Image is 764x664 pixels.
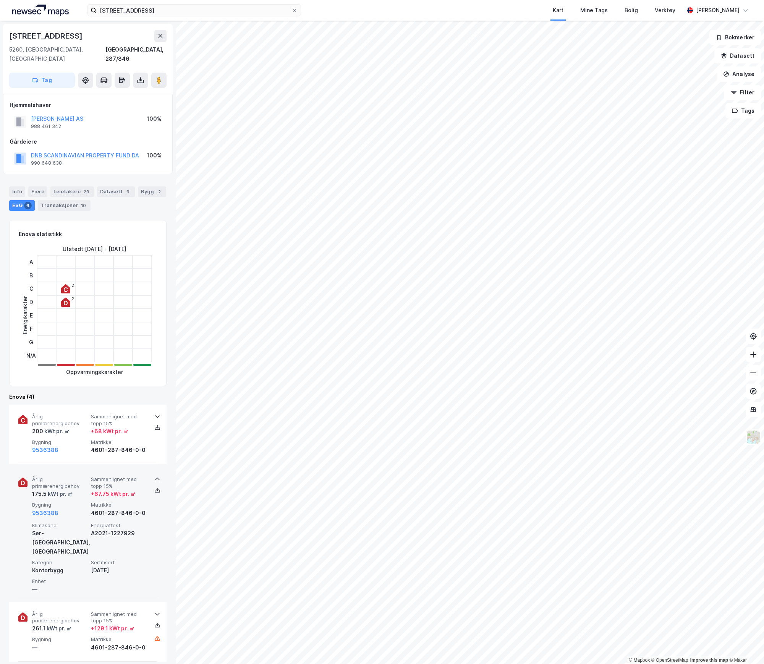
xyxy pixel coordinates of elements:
[28,186,47,197] div: Eiere
[91,439,147,445] span: Matrikkel
[38,200,91,211] div: Transaksjoner
[91,611,147,624] span: Sammenlignet med topp 15%
[32,566,88,575] div: Kontorbygg
[629,658,650,663] a: Mapbox
[32,439,88,445] span: Bygning
[71,296,74,301] div: 2
[91,529,147,538] div: A2021-1227929
[32,636,88,643] span: Bygning
[625,6,638,15] div: Bolig
[726,627,764,664] div: Kontrollprogram for chat
[138,186,166,197] div: Bygg
[32,611,88,624] span: Årlig primærenergibehov
[147,151,162,160] div: 100%
[91,643,147,652] div: 4601-287-846-0-0
[32,489,73,499] div: 175.5
[91,413,147,427] span: Sammenlignet med topp 15%
[10,100,166,110] div: Hjemmelshaver
[47,489,73,499] div: kWt pr. ㎡
[9,200,35,211] div: ESG
[726,627,764,664] iframe: Chat Widget
[91,636,147,643] span: Matrikkel
[26,309,36,322] div: E
[50,186,94,197] div: Leietakere
[31,160,62,166] div: 990 648 638
[725,103,761,118] button: Tags
[147,114,162,123] div: 100%
[79,202,87,209] div: 10
[91,509,147,518] div: 4601-287-846-0-0
[91,476,147,489] span: Sammenlignet med topp 15%
[43,427,70,436] div: kWt pr. ㎡
[9,392,167,402] div: Enova (4)
[709,30,761,45] button: Bokmerker
[690,658,728,663] a: Improve this map
[91,566,147,575] div: [DATE]
[31,123,61,130] div: 988 461 342
[32,413,88,427] span: Årlig primærenergibehov
[553,6,563,15] div: Kart
[91,445,147,455] div: 4601-287-846-0-0
[32,522,88,529] span: Klimasone
[32,502,88,508] span: Bygning
[32,529,88,556] div: Sør-[GEOGRAPHIC_DATA], [GEOGRAPHIC_DATA]
[10,137,166,146] div: Gårdeiere
[91,522,147,529] span: Energiattest
[91,489,136,499] div: + 67.75 kWt pr. ㎡
[12,5,69,16] img: logo.a4113a55bc3d86da70a041830d287a7e.svg
[651,658,688,663] a: OpenStreetMap
[655,6,675,15] div: Verktøy
[9,73,75,88] button: Tag
[32,445,58,455] button: 9536388
[724,85,761,100] button: Filter
[32,509,58,518] button: 9536388
[32,427,70,436] div: 200
[580,6,608,15] div: Mine Tags
[32,585,88,594] div: —
[26,335,36,349] div: G
[714,48,761,63] button: Datasett
[26,349,36,362] div: N/A
[91,427,128,436] div: + 68 kWt pr. ㎡
[21,296,30,334] div: Energikarakter
[9,186,25,197] div: Info
[26,295,36,309] div: D
[26,322,36,335] div: F
[91,502,147,508] span: Matrikkel
[696,6,740,15] div: [PERSON_NAME]
[155,188,163,196] div: 2
[9,45,105,63] div: 5260, [GEOGRAPHIC_DATA], [GEOGRAPHIC_DATA]
[26,282,36,295] div: C
[82,188,91,196] div: 29
[9,30,84,42] div: [STREET_ADDRESS]
[717,66,761,82] button: Analyse
[32,643,88,652] div: —
[71,283,74,288] div: 2
[32,476,88,489] span: Årlig primærenergibehov
[26,255,36,269] div: A
[97,5,291,16] input: Søk på adresse, matrikkel, gårdeiere, leietakere eller personer
[24,202,32,209] div: 6
[66,368,123,377] div: Oppvarmingskarakter
[105,45,167,63] div: [GEOGRAPHIC_DATA], 287/846
[97,186,135,197] div: Datasett
[32,578,88,585] span: Enhet
[63,245,126,254] div: Utstedt : [DATE] - [DATE]
[91,624,134,633] div: + 129.1 kWt pr. ㎡
[746,430,761,444] img: Z
[91,559,147,566] span: Sertifisert
[124,188,132,196] div: 9
[32,559,88,566] span: Kategori
[32,624,72,633] div: 261.1
[19,230,62,239] div: Enova statistikk
[26,269,36,282] div: B
[45,624,72,633] div: kWt pr. ㎡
